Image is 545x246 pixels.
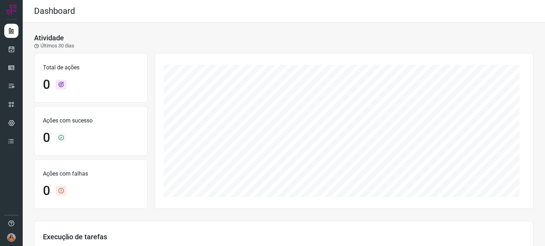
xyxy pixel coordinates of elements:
[34,6,75,16] h2: Dashboard
[7,233,16,242] img: 5d4ffe1cbc43c20690ba8eb32b15dea6.jpg
[43,183,50,199] h1: 0
[6,4,17,15] img: Logo
[43,233,525,241] h3: Execução de tarefas
[34,34,64,42] h3: Atividade
[43,63,139,72] p: Total de ações
[43,77,50,92] h1: 0
[34,42,74,50] p: Últimos 30 dias
[43,170,139,178] p: Ações com falhas
[43,130,50,145] h1: 0
[43,116,139,125] p: Ações com sucesso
